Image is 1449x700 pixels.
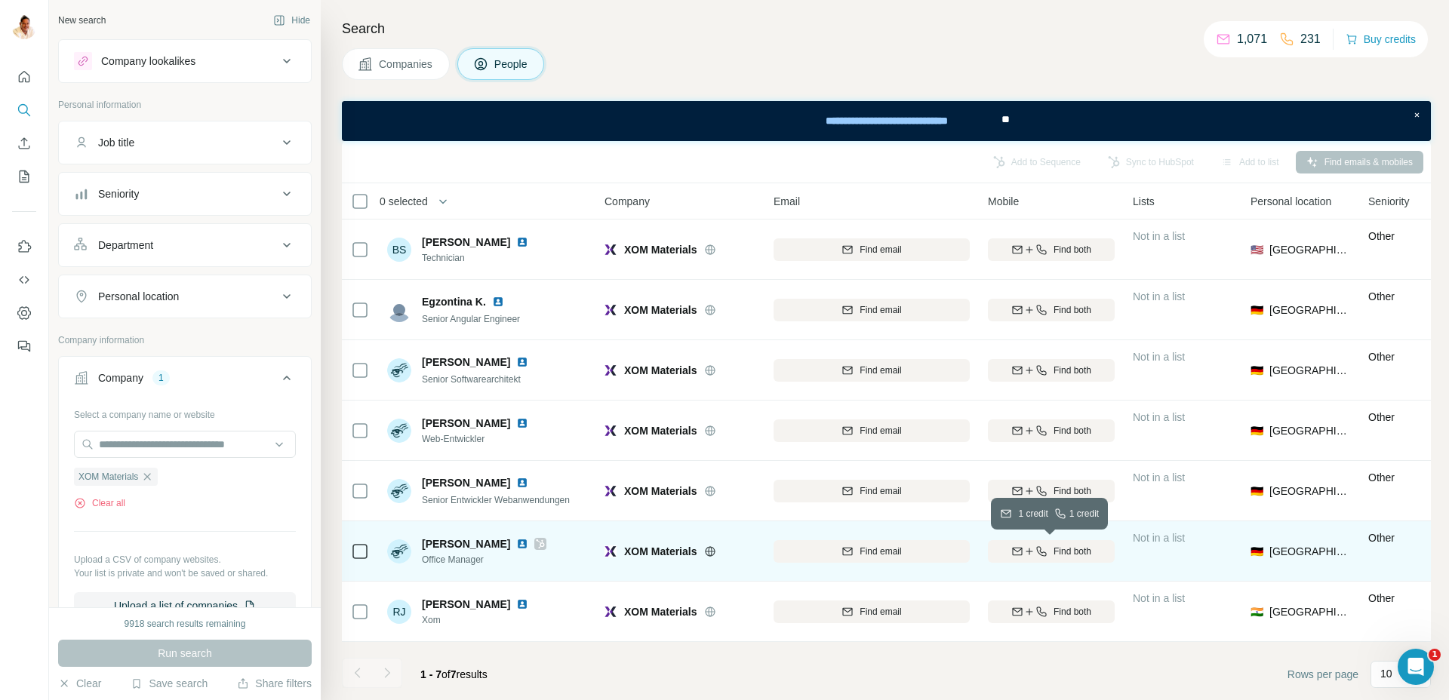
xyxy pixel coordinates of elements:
[988,540,1115,563] button: Find both
[605,304,617,316] img: Logo of XOM Materials
[1133,194,1155,209] span: Lists
[860,545,901,558] span: Find email
[59,227,311,263] button: Department
[1346,29,1416,50] button: Buy credits
[74,592,296,619] button: Upload a list of companies
[1054,303,1091,317] span: Find both
[1269,544,1350,559] span: [GEOGRAPHIC_DATA]
[774,359,970,382] button: Find email
[860,424,901,437] span: Find email
[988,480,1115,502] button: Find both
[1287,667,1358,682] span: Rows per page
[1133,592,1185,604] span: Not in a list
[1269,302,1350,318] span: [GEOGRAPHIC_DATA]
[422,597,510,612] span: [PERSON_NAME]
[342,101,1431,141] iframe: Banner
[494,57,529,72] span: People
[237,676,312,691] button: Share filters
[624,242,697,257] span: XOM Materials
[125,617,246,631] div: 9918 search results remaining
[1054,605,1091,619] span: Find both
[624,363,697,378] span: XOM Materials
[422,613,534,627] span: Xom
[1269,604,1350,619] span: [GEOGRAPHIC_DATA]
[263,9,321,32] button: Hide
[12,299,36,327] button: Dashboard
[1133,230,1185,242] span: Not in a list
[988,359,1115,382] button: Find both
[98,289,179,304] div: Personal location
[74,553,296,566] p: Upload a CSV of company websites.
[605,545,617,557] img: Logo of XOM Materials
[1269,363,1350,378] span: [GEOGRAPHIC_DATA]
[516,477,528,489] img: LinkedIn logo
[774,480,970,502] button: Find email
[422,553,546,566] span: Office Manager
[387,238,411,262] div: BS
[387,600,411,624] div: RJ
[422,495,570,505] span: Senior Entwickler Webanwendungen
[420,668,441,680] span: 1 - 7
[1054,243,1091,256] span: Find both
[1368,592,1395,604] span: Other
[624,544,697,559] span: XOM Materials
[1300,30,1321,48] p: 231
[420,668,488,680] span: results
[774,299,970,321] button: Find email
[12,15,36,39] img: Avatar
[516,356,528,368] img: LinkedIn logo
[605,425,617,437] img: Logo of XOM Materials
[1269,484,1350,499] span: [GEOGRAPHIC_DATA]
[1054,545,1091,558] span: Find both
[624,484,697,499] span: XOM Materials
[516,417,528,429] img: LinkedIn logo
[59,43,311,79] button: Company lookalikes
[1054,424,1091,437] span: Find both
[441,668,451,680] span: of
[624,604,697,619] span: XOM Materials
[1269,423,1350,438] span: [GEOGRAPHIC_DATA]
[1133,290,1185,302] span: Not in a list
[1429,649,1441,661] span: 1
[1368,290,1395,302] span: Other
[1380,666,1392,681] p: 10
[988,419,1115,442] button: Find both
[1368,351,1395,363] span: Other
[380,194,428,209] span: 0 selected
[1133,471,1185,484] span: Not in a list
[1251,242,1263,257] span: 🇺🇸
[860,605,901,619] span: Find email
[387,419,411,443] img: Avatar
[12,63,36,91] button: Quick start
[451,668,457,680] span: 7
[1133,532,1185,544] span: Not in a list
[860,243,901,256] span: Find email
[59,124,311,161] button: Job title
[1368,532,1395,544] span: Other
[12,97,36,124] button: Search
[422,235,510,250] span: [PERSON_NAME]
[152,371,170,385] div: 1
[1251,194,1331,209] span: Personal location
[1133,411,1185,423] span: Not in a list
[131,676,208,691] button: Save search
[1368,471,1395,484] span: Other
[492,296,504,308] img: LinkedIn logo
[605,194,650,209] span: Company
[605,364,617,376] img: Logo of XOM Materials
[12,130,36,157] button: Enrich CSV
[988,194,1019,209] span: Mobile
[422,432,534,446] span: Web-Entwickler
[58,98,312,112] p: Personal information
[1251,423,1263,438] span: 🇩🇪
[516,598,528,610] img: LinkedIn logo
[98,238,153,253] div: Department
[1237,30,1267,48] p: 1,071
[516,236,528,248] img: LinkedIn logo
[387,358,411,382] img: Avatar
[605,485,617,497] img: Logo of XOM Materials
[422,416,510,431] span: [PERSON_NAME]
[1368,411,1395,423] span: Other
[1251,302,1263,318] span: 🇩🇪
